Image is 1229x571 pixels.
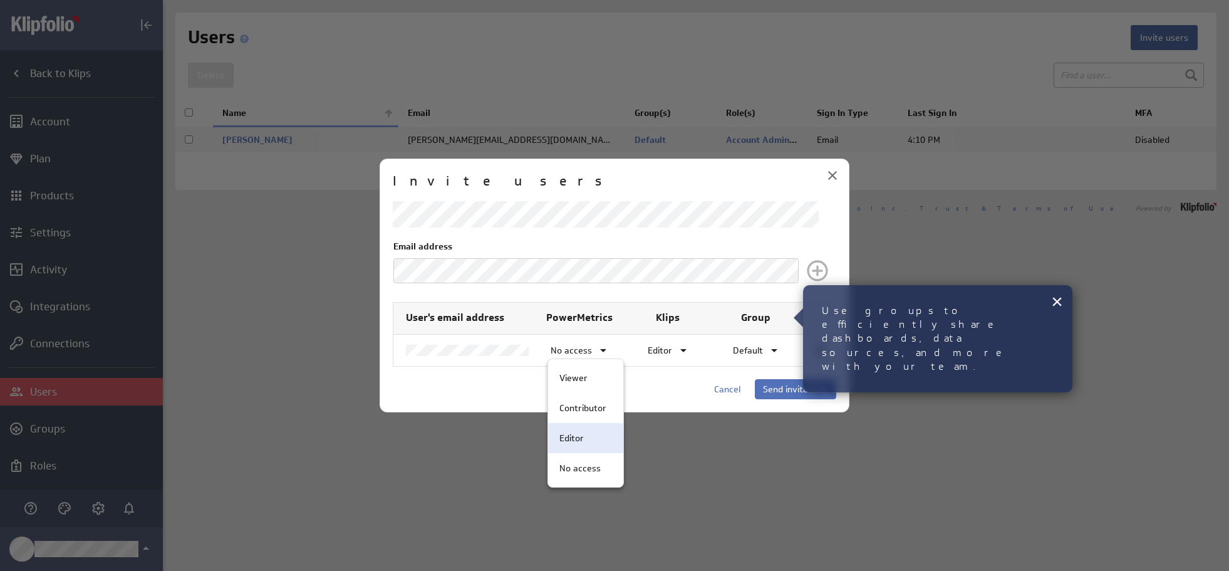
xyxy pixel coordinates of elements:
p: Use groups to efficiently share dashboards, data sources, and more with your team. [822,304,1054,374]
p: Viewer [559,372,588,385]
div: Viewer [548,363,623,393]
div: No access [548,453,623,483]
p: Contributor [559,402,606,415]
p: Editor [559,432,584,445]
button: Close [1051,289,1063,314]
div: Editor [548,423,623,453]
p: No access [559,462,601,475]
div: Contributor [548,393,623,423]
